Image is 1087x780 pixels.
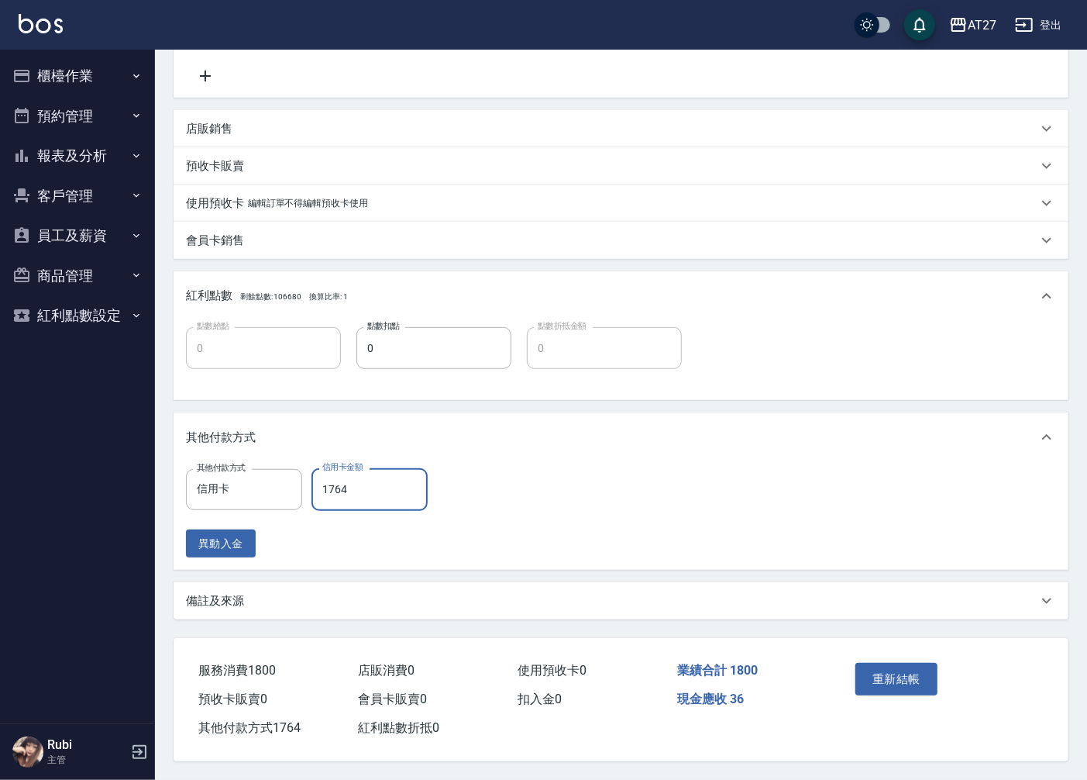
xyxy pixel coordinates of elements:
[198,720,301,735] span: 其他付款方式 1764
[197,462,246,474] label: 其他付款方式
[174,147,1068,185] div: 預收卡販賣
[174,271,1068,321] div: 紅利點數剩餘點數: 106680換算比率: 1
[855,663,937,695] button: 重新結帳
[248,195,368,212] p: 編輯訂單不得編輯預收卡使用
[6,176,149,216] button: 客戶管理
[6,56,149,96] button: 櫃檯作業
[1009,11,1068,40] button: 登出
[322,461,363,473] label: 信用卡金額
[358,720,439,735] span: 紅利點數折抵 0
[904,9,935,40] button: save
[12,737,43,768] img: Person
[186,195,244,212] p: 使用預收卡
[968,16,996,35] div: AT27
[47,737,126,753] h5: Rubi
[174,110,1068,147] div: 店販銷售
[538,320,586,332] label: 點數折抵金額
[6,256,149,296] button: 商品管理
[6,96,149,136] button: 預約管理
[186,530,256,558] button: 異動入金
[186,430,256,446] p: 其他付款方式
[197,320,229,332] label: 點數給點
[174,185,1068,222] div: 使用預收卡編輯訂單不得編輯預收卡使用
[518,692,562,706] span: 扣入金 0
[19,14,63,33] img: Logo
[6,136,149,176] button: 報表及分析
[240,292,301,301] span: 剩餘點數: 106680
[174,222,1068,259] div: 會員卡銷售
[367,320,400,332] label: 點數扣點
[198,692,267,706] span: 預收卡販賣 0
[943,9,1003,41] button: AT27
[6,295,149,336] button: 紅利點數設定
[174,582,1068,620] div: 備註及來源
[186,233,244,249] p: 會員卡銷售
[677,692,744,706] span: 現金應收 36
[358,663,415,678] span: 店販消費 0
[186,158,244,174] p: 預收卡販賣
[174,412,1068,462] div: 其他付款方式
[198,663,276,678] span: 服務消費 1800
[186,593,244,609] p: 備註及來源
[518,663,586,678] span: 使用預收卡 0
[358,692,427,706] span: 會員卡販賣 0
[186,121,232,137] p: 店販銷售
[6,216,149,256] button: 員工及薪資
[309,292,348,301] span: 換算比率: 1
[47,753,126,767] p: 主管
[677,663,758,678] span: 業績合計 1800
[186,288,348,305] p: 紅利點數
